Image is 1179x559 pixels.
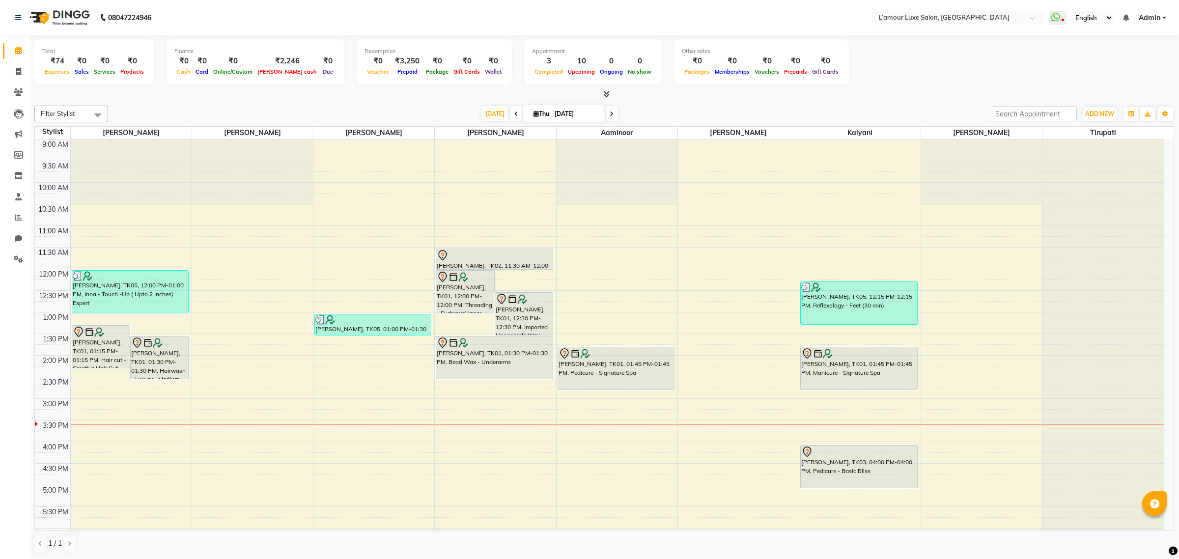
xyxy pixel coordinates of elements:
div: [PERSON_NAME], TK01, 12:00 PM-12:00 PM, Threading - Eyebrow/Upper lip/Lower Lip/[GEOGRAPHIC_DATA]... [436,271,494,313]
span: Ongoing [597,68,625,75]
span: Cash [174,68,193,75]
div: ₹0 [482,56,504,67]
span: Prepaid [395,68,420,75]
div: 2:00 PM [41,356,70,366]
div: ₹0 [319,56,337,67]
div: 1:30 PM [41,334,70,344]
span: Prepaids [782,68,810,75]
div: [PERSON_NAME], TK02, 11:30 AM-12:00 PM, Facial Treatment Mask [436,249,552,269]
div: ₹0 [91,56,118,67]
div: 4:30 PM [41,464,70,474]
span: Kalyani [799,127,920,139]
span: [PERSON_NAME] [435,127,556,139]
div: ₹74 [42,56,72,67]
b: 08047224946 [108,4,151,31]
div: Total [42,47,146,56]
div: 10 [565,56,597,67]
div: [PERSON_NAME], TK03, 04:00 PM-04:00 PM, Pedicure - Basic Bliss [801,446,917,488]
span: Services [91,68,118,75]
div: Appointment [532,47,654,56]
span: [PERSON_NAME] [192,127,313,139]
span: Expenses [42,68,72,75]
div: Stylist [35,127,70,137]
div: 1:00 PM [41,312,70,323]
div: ₹0 [174,56,193,67]
span: Vouchers [752,68,782,75]
div: 6:00 PM [41,529,70,539]
span: Gift Cards [451,68,482,75]
div: 5:00 PM [41,485,70,496]
span: Thu [531,110,552,117]
div: [PERSON_NAME], TK05, 12:00 PM-01:00 PM, Inoa - Touch -Up ( Upto 2 Inches) Expert [72,271,188,313]
div: ₹0 [423,56,451,67]
div: ₹2,246 [255,56,319,67]
div: 4:00 PM [41,442,70,452]
iframe: chat widget [1138,520,1169,549]
div: 2:30 PM [41,377,70,388]
div: ₹0 [682,56,712,67]
span: Filter Stylist [41,110,75,117]
span: Memberships [712,68,752,75]
div: [PERSON_NAME], TK01, 01:45 PM-01:45 PM, Pedicure - Signature Spa [558,347,674,390]
div: 12:00 PM [37,269,70,279]
img: logo [25,4,92,31]
span: [DATE] [481,106,508,121]
div: ₹3,250 [391,56,423,67]
span: ADD NEW [1085,110,1114,117]
span: Wallet [482,68,504,75]
button: ADD NEW [1083,107,1117,121]
span: 1 / 1 [48,538,62,549]
div: 10:00 AM [36,183,70,193]
span: Gift Cards [810,68,841,75]
div: ₹0 [810,56,841,67]
div: Other sales [682,47,841,56]
span: [PERSON_NAME] [313,127,434,139]
div: 0 [597,56,625,67]
div: ₹0 [72,56,91,67]
div: [PERSON_NAME], TK05, 01:00 PM-01:30 PM, Threading - Eyebrow/Upper lip/[GEOGRAPHIC_DATA]/[GEOGRAPH... [315,314,431,335]
span: No show [625,68,654,75]
div: ₹0 [118,56,146,67]
span: Sales [72,68,91,75]
div: [PERSON_NAME], TK05, 12:15 PM-12:15 PM, Reflexology - Feet (30 min) [801,282,917,324]
div: [PERSON_NAME], TK01, 01:30 PM-01:30 PM, Bead Wax - Underarms [436,336,552,379]
div: 12:30 PM [37,291,70,301]
span: Packages [682,68,712,75]
div: [PERSON_NAME], TK01, 12:30 PM-12:30 PM, Imported Liposoluble Wax - Cartridge Wax [495,293,553,335]
span: Products [118,68,146,75]
div: [PERSON_NAME], TK01, 01:45 PM-01:45 PM, Manicure - Signature Spa [801,347,917,390]
span: Upcoming [565,68,597,75]
div: 3 [532,56,565,67]
div: Finance [174,47,337,56]
input: Search Appointment [991,106,1077,121]
span: [PERSON_NAME] [71,127,192,139]
div: ₹0 [712,56,752,67]
span: Due [320,68,336,75]
div: ₹0 [451,56,482,67]
span: Tirupati [1042,127,1164,139]
div: ₹0 [365,56,391,67]
div: 10:30 AM [36,204,70,215]
span: Completed [532,68,565,75]
div: 5:30 PM [41,507,70,517]
div: 9:30 AM [40,161,70,171]
div: Redemption [365,47,504,56]
span: [PERSON_NAME] [678,127,799,139]
div: ₹0 [752,56,782,67]
div: [PERSON_NAME], TK01, 01:30 PM-01:30 PM, Hairwash - Luxury - Medium [131,336,188,379]
div: ₹0 [193,56,211,67]
div: 3:00 PM [41,399,70,409]
span: Admin [1139,13,1160,23]
span: [PERSON_NAME] [921,127,1042,139]
span: Online/Custom [211,68,255,75]
span: Package [423,68,451,75]
div: 11:30 AM [36,248,70,258]
div: ₹0 [211,56,255,67]
div: 9:00 AM [40,140,70,150]
input: 2025-09-04 [552,107,601,121]
div: 3:30 PM [41,420,70,431]
span: Card [193,68,211,75]
div: 0 [625,56,654,67]
div: [PERSON_NAME], TK01, 01:15 PM-01:15 PM, Hair cut - Creative Hair Cut [72,326,130,368]
div: 11:00 AM [36,226,70,236]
